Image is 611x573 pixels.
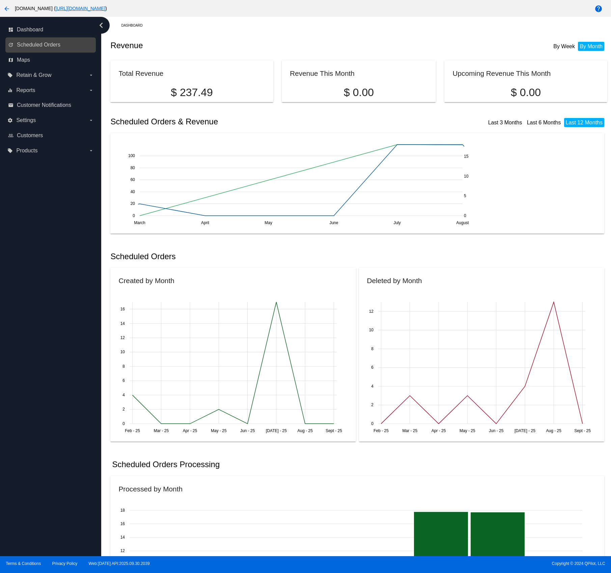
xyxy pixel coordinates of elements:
i: chevron_left [96,20,107,31]
span: Customer Notifications [17,102,71,108]
text: 40 [131,189,135,194]
a: Web:[DATE] API:2025.09.30.2039 [89,561,150,566]
text: Mar - 25 [402,428,417,433]
text: 0 [464,213,466,218]
text: August [456,220,469,225]
li: By Week [552,42,577,51]
text: Aug - 25 [546,428,561,433]
text: Mar - 25 [154,428,169,433]
text: 5 [464,193,466,198]
i: arrow_drop_down [88,72,94,78]
a: [URL][DOMAIN_NAME] [55,6,105,11]
text: 4 [371,384,373,389]
text: Apr - 25 [183,428,197,433]
span: Copyright © 2024 QPilot, LLC [311,561,605,566]
i: email [8,102,13,108]
text: 16 [120,307,125,312]
h2: Upcoming Revenue This Month [452,69,551,77]
text: 12 [120,335,125,340]
a: Dashboard [121,20,148,31]
span: Maps [17,57,30,63]
text: July [394,220,401,225]
text: 8 [123,364,125,369]
text: April [201,220,209,225]
a: update Scheduled Orders [8,39,94,50]
text: Apr - 25 [431,428,446,433]
text: Sept - 25 [574,428,591,433]
a: dashboard Dashboard [8,24,94,35]
text: 12 [369,309,373,314]
text: 4 [123,393,125,397]
h2: Scheduled Orders Processing [112,460,220,469]
h2: Scheduled Orders [110,252,359,261]
text: March [134,220,145,225]
text: Jun - 25 [240,428,255,433]
text: Sept - 25 [326,428,342,433]
i: local_offer [7,148,13,153]
text: 16 [120,521,125,526]
text: 10 [120,350,125,355]
text: 2 [123,407,125,412]
a: Last 12 Months [566,120,603,125]
span: Scheduled Orders [17,42,60,48]
li: By Month [578,42,604,51]
text: [DATE] - 25 [266,428,287,433]
a: Last 6 Months [527,120,561,125]
a: email Customer Notifications [8,100,94,111]
a: map Maps [8,55,94,65]
span: Reports [16,87,35,93]
span: [DOMAIN_NAME] ( ) [15,6,107,11]
text: 2 [371,403,373,408]
text: Feb - 25 [125,428,140,433]
span: Products [16,148,37,154]
text: 8 [371,346,373,351]
i: people_outline [8,133,13,138]
a: Last 3 Months [488,120,522,125]
h2: Created by Month [118,277,174,284]
p: $ 0.00 [290,86,427,99]
text: Feb - 25 [373,428,389,433]
i: arrow_drop_down [88,118,94,123]
i: map [8,57,13,63]
text: 80 [131,165,135,170]
text: 10 [369,328,373,333]
span: Dashboard [17,27,43,33]
text: June [330,220,338,225]
text: Aug - 25 [298,428,313,433]
i: arrow_drop_down [88,88,94,93]
text: 18 [120,508,125,513]
h2: Deleted by Month [367,277,422,284]
a: Privacy Policy [52,561,78,566]
text: 60 [131,177,135,182]
a: people_outline Customers [8,130,94,141]
i: settings [7,118,13,123]
i: equalizer [7,88,13,93]
text: 12 [120,548,125,553]
h2: Scheduled Orders & Revenue [110,117,359,126]
text: 10 [464,174,469,178]
text: May - 25 [211,428,227,433]
i: update [8,42,13,48]
mat-icon: arrow_back [3,5,11,13]
h2: Revenue This Month [290,69,355,77]
p: $ 0.00 [452,86,599,99]
text: 6 [371,365,373,370]
text: 0 [133,213,135,218]
text: 20 [131,201,135,206]
span: Customers [17,132,43,139]
h2: Revenue [110,41,359,50]
mat-icon: help [594,5,603,13]
h2: Total Revenue [118,69,163,77]
i: local_offer [7,72,13,78]
p: $ 237.49 [118,86,265,99]
span: Settings [16,117,36,123]
a: Terms & Conditions [6,561,41,566]
i: arrow_drop_down [88,148,94,153]
i: dashboard [8,27,13,32]
text: 14 [120,535,125,540]
text: 6 [123,379,125,383]
text: May - 25 [460,428,475,433]
span: Retain & Grow [16,72,51,78]
text: 14 [120,321,125,326]
text: 15 [464,154,469,159]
